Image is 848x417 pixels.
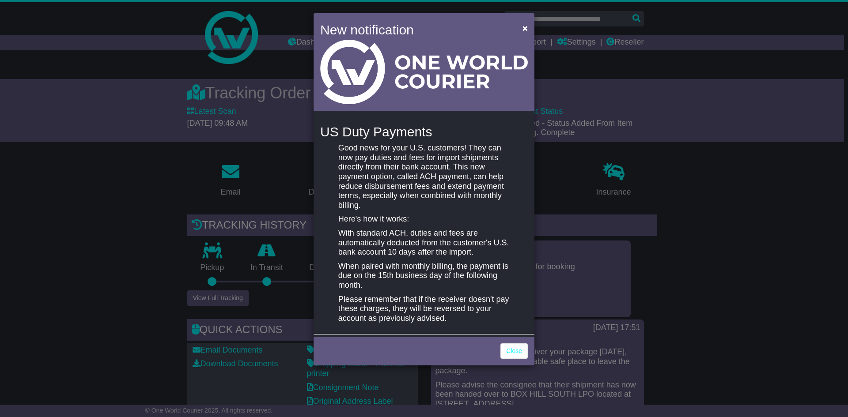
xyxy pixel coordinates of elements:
h4: US Duty Payments [320,124,528,139]
p: Good news for your U.S. customers! They can now pay duties and fees for import shipments directly... [338,143,510,210]
p: When paired with monthly billing, the payment is due on the 15th business day of the following mo... [338,262,510,290]
span: × [522,23,528,33]
p: Here's how it works: [338,214,510,224]
p: With standard ACH, duties and fees are automatically deducted from the customer's U.S. bank accou... [338,229,510,257]
a: Close [500,343,528,359]
p: Please remember that if the receiver doesn't pay these charges, they will be reversed to your acc... [338,295,510,323]
button: Close [518,19,532,37]
img: Light [320,40,528,104]
h4: New notification [320,20,510,40]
